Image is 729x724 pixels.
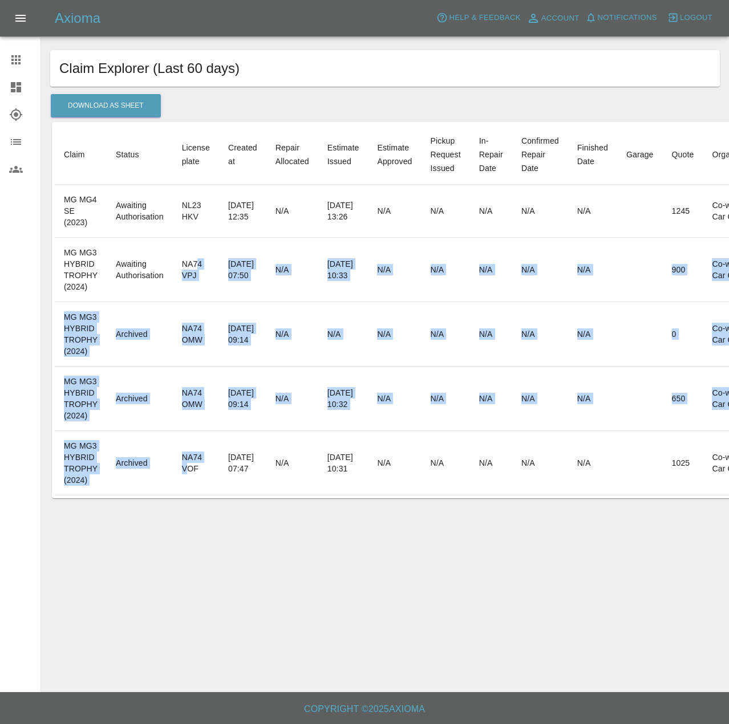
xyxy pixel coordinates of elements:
th: Estimate Approved [368,125,421,185]
td: N/A [266,431,318,495]
td: Archived [107,367,173,431]
td: N/A [568,431,617,495]
span: Account [541,12,580,25]
td: N/A [568,238,617,302]
h1: Claim Explorer (Last 60 days) [59,59,711,78]
td: MG MG3 HYBRID TROPHY (2024) [55,431,107,495]
td: N/A [266,238,318,302]
h5: Axioma [55,9,100,27]
td: N/A [422,185,470,238]
td: [DATE] 12:35 [219,185,266,238]
td: Awaiting Authorisation [107,185,173,238]
td: N/A [368,238,421,302]
td: [DATE] 07:50 [219,238,266,302]
td: Archived [107,302,173,367]
td: N/A [512,367,568,431]
td: N/A [568,185,617,238]
td: NA74 OMW [173,302,219,367]
button: Open drawer [7,5,34,32]
td: NA74 VPJ [173,238,219,302]
td: N/A [266,367,318,431]
td: N/A [470,367,512,431]
td: N/A [512,302,568,367]
a: Account [524,9,582,27]
td: N/A [368,431,421,495]
span: Notifications [598,11,657,25]
span: Help & Feedback [449,11,520,25]
td: N/A [368,302,421,367]
td: NL23 HKV [173,185,219,238]
td: N/A [422,431,470,495]
td: [DATE] 10:32 [318,367,368,431]
td: N/A [368,185,421,238]
th: Garage [617,125,663,185]
td: N/A [422,367,470,431]
td: MG MG3 HYBRID TROPHY (2024) [55,238,107,302]
th: Claim [55,125,107,185]
th: Repair Allocated [266,125,318,185]
td: 1245 [663,185,703,238]
td: MG MG3 HYBRID TROPHY (2024) [55,367,107,431]
td: Awaiting Authorisation [107,238,173,302]
td: Archived [107,431,173,495]
th: Status [107,125,173,185]
button: Notifications [582,9,660,27]
td: N/A [512,238,568,302]
td: MG MG4 SE (2023) [55,185,107,238]
th: License plate [173,125,219,185]
th: Created at [219,125,266,185]
span: Logout [680,11,712,25]
td: N/A [470,238,512,302]
td: N/A [568,302,617,367]
th: Confirmed Repair Date [512,125,568,185]
td: N/A [422,238,470,302]
td: 650 [663,367,703,431]
td: N/A [266,185,318,238]
td: [DATE] 09:14 [219,302,266,367]
td: N/A [512,185,568,238]
td: [DATE] 13:26 [318,185,368,238]
td: N/A [470,302,512,367]
td: MG MG3 HYBRID TROPHY (2024) [55,302,107,367]
td: [DATE] 10:33 [318,238,368,302]
td: N/A [422,302,470,367]
td: [DATE] 09:14 [219,367,266,431]
td: N/A [512,431,568,495]
td: 0 [663,302,703,367]
button: Logout [665,9,715,27]
th: Quote [663,125,703,185]
td: N/A [470,431,512,495]
td: N/A [568,367,617,431]
td: [DATE] 07:47 [219,431,266,495]
td: NA74 VOF [173,431,219,495]
th: Estimate Issued [318,125,368,185]
td: N/A [470,185,512,238]
th: Pickup Request Issued [422,125,470,185]
td: [DATE] 10:31 [318,431,368,495]
td: 900 [663,238,703,302]
td: 1025 [663,431,703,495]
td: N/A [266,302,318,367]
button: Help & Feedback [434,9,523,27]
h6: Copyright © 2025 Axioma [9,701,720,717]
th: Finished Date [568,125,617,185]
th: In-Repair Date [470,125,512,185]
button: Download As Sheet [51,94,161,117]
td: NA74 OMW [173,367,219,431]
td: N/A [318,302,368,367]
td: N/A [368,367,421,431]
